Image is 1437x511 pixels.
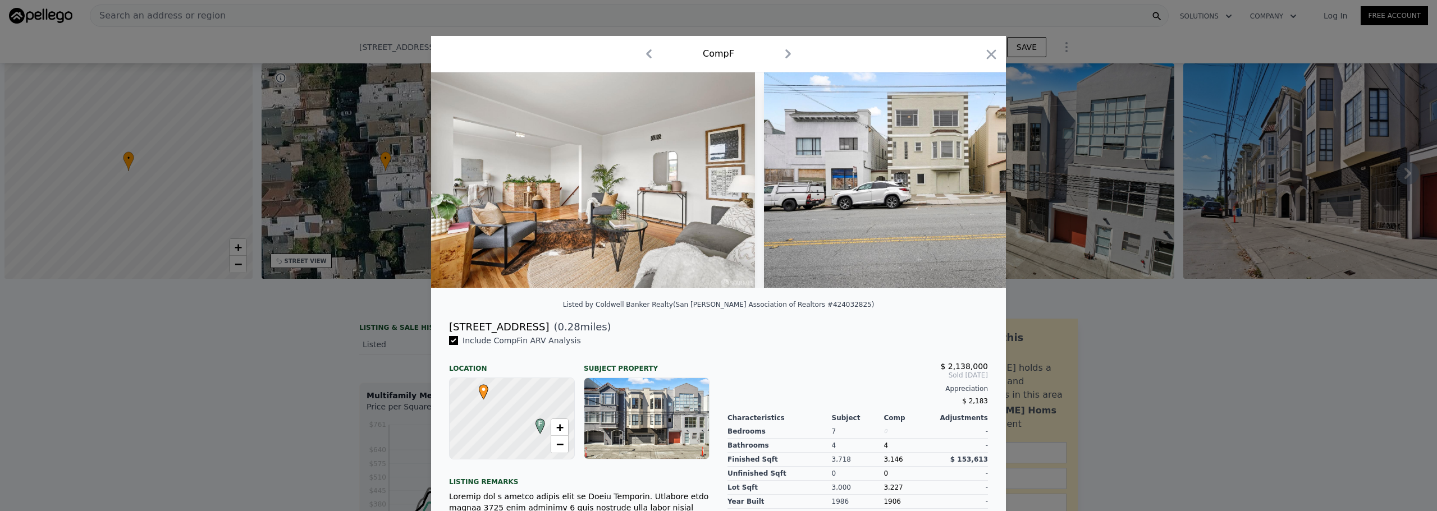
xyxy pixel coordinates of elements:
[884,455,903,463] span: 3,146
[884,469,888,477] span: 0
[727,413,832,422] div: Characteristics
[476,381,491,398] span: •
[551,436,568,453] a: Zoom out
[884,439,936,453] div: 4
[458,336,585,345] span: Include Comp F in ARV Analysis
[936,467,988,481] div: -
[936,495,988,509] div: -
[727,384,988,393] div: Appreciation
[551,419,568,436] a: Zoom in
[533,418,539,425] div: F
[563,301,875,309] div: Listed by Coldwell Banker Realty (San [PERSON_NAME] Association of Realtors #424032825)
[727,371,988,380] span: Sold [DATE]
[764,72,1088,288] img: Property Img
[832,467,884,481] div: 0
[727,467,832,481] div: Unfinished Sqft
[556,437,564,451] span: −
[832,425,884,439] div: 7
[962,397,988,405] span: $ 2,183
[936,413,988,422] div: Adjustments
[449,468,710,486] div: Listing remarks
[449,319,549,335] div: [STREET_ADDRESS]
[431,72,755,288] img: Property Img
[884,495,936,509] div: 1906
[936,425,988,439] div: -
[884,413,936,422] div: Comp
[727,453,832,467] div: Finished Sqft
[832,439,884,453] div: 4
[936,439,988,453] div: -
[549,319,611,335] span: ( miles)
[533,418,548,429] span: F
[584,355,710,373] div: Subject Property
[558,321,580,333] span: 0.28
[832,495,884,509] div: 1986
[476,384,483,391] div: •
[832,481,884,495] div: 3,000
[727,495,832,509] div: Year Built
[832,453,884,467] div: 3,718
[936,481,988,495] div: -
[832,413,884,422] div: Subject
[556,420,564,434] span: +
[703,47,734,61] div: Comp F
[884,425,936,439] div: 0
[727,481,832,495] div: Lot Sqft
[950,455,988,463] span: $ 153,613
[449,355,575,373] div: Location
[940,362,988,371] span: $ 2,138,000
[884,484,903,491] span: 3,227
[727,439,832,453] div: Bathrooms
[727,425,832,439] div: Bedrooms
